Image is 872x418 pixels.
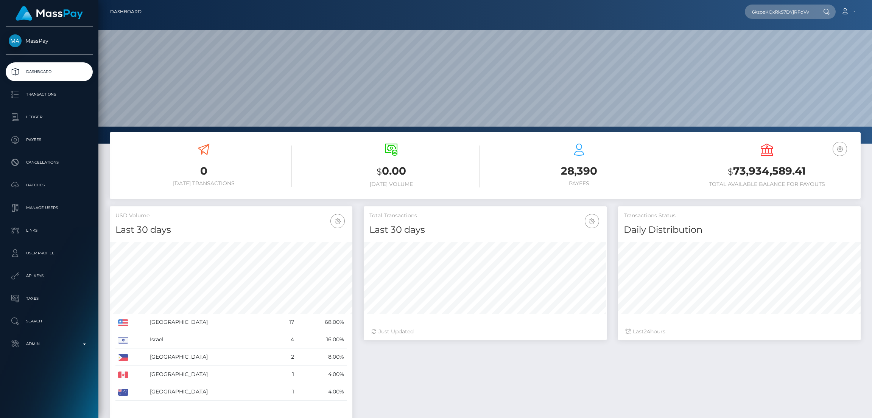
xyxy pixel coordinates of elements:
[6,62,93,81] a: Dashboard
[377,166,382,177] small: $
[371,328,599,336] div: Just Updated
[9,316,90,327] p: Search
[118,319,128,326] img: US.png
[147,383,276,401] td: [GEOGRAPHIC_DATA]
[624,212,855,220] h5: Transactions Status
[115,223,347,237] h4: Last 30 days
[297,383,347,401] td: 4.00%
[9,180,90,191] p: Batches
[9,225,90,236] p: Links
[9,338,90,350] p: Admin
[679,181,855,187] h6: Total Available Balance for Payouts
[6,153,93,172] a: Cancellations
[9,202,90,214] p: Manage Users
[6,176,93,195] a: Batches
[9,293,90,304] p: Taxes
[118,372,128,378] img: CA.png
[303,164,480,179] h3: 0.00
[297,331,347,348] td: 16.00%
[491,180,667,187] h6: Payees
[624,223,855,237] h4: Daily Distribution
[9,157,90,168] p: Cancellations
[297,314,347,331] td: 68.00%
[369,212,601,220] h5: Total Transactions
[6,198,93,217] a: Manage Users
[115,212,347,220] h5: USD Volume
[115,180,292,187] h6: [DATE] Transactions
[297,366,347,383] td: 4.00%
[6,244,93,263] a: User Profile
[147,366,276,383] td: [GEOGRAPHIC_DATA]
[6,37,93,44] span: MassPay
[9,134,90,146] p: Payees
[110,4,142,20] a: Dashboard
[147,314,276,331] td: [GEOGRAPHIC_DATA]
[303,181,480,187] h6: [DATE] Volume
[9,248,90,259] p: User Profile
[9,111,90,123] p: Ledger
[276,331,297,348] td: 4
[118,354,128,361] img: PH.png
[6,130,93,149] a: Payees
[6,266,93,285] a: API Keys
[297,348,347,366] td: 8.00%
[118,389,128,396] img: AU.png
[118,337,128,344] img: IL.png
[6,85,93,104] a: Transactions
[9,89,90,100] p: Transactions
[644,328,650,335] span: 24
[276,383,297,401] td: 1
[6,334,93,353] a: Admin
[115,164,292,178] h3: 0
[728,166,733,177] small: $
[147,348,276,366] td: [GEOGRAPHIC_DATA]
[9,34,22,47] img: MassPay
[276,314,297,331] td: 17
[9,66,90,77] p: Dashboard
[16,6,83,21] img: MassPay Logo
[9,270,90,282] p: API Keys
[147,331,276,348] td: Israel
[276,348,297,366] td: 2
[369,223,601,237] h4: Last 30 days
[6,108,93,127] a: Ledger
[6,221,93,240] a: Links
[6,312,93,331] a: Search
[626,328,853,336] div: Last hours
[276,366,297,383] td: 1
[679,164,855,179] h3: 73,934,589.41
[745,5,816,19] input: Search...
[491,164,667,178] h3: 28,390
[6,289,93,308] a: Taxes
